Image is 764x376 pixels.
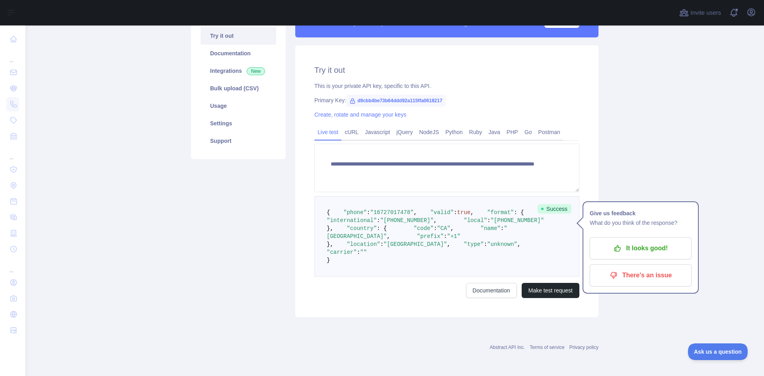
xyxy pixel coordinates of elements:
[327,209,330,216] span: {
[521,126,535,138] a: Go
[522,283,579,298] button: Make test request
[201,62,276,80] a: Integrations New
[360,249,367,255] span: ""
[569,345,598,350] a: Privacy policy
[327,249,357,255] span: "carrier"
[201,80,276,97] a: Bulk upload (CSV)
[314,111,406,118] a: Create, rotate and manage your keys
[538,204,571,214] span: Success
[688,343,748,360] iframe: Toggle Customer Support
[487,217,490,224] span: :
[517,241,520,247] span: ,
[327,257,330,263] span: }
[437,225,450,232] span: "CA"
[314,64,579,76] h2: Try it out
[466,126,485,138] a: Ruby
[413,225,433,232] span: "code"
[347,241,380,247] span: "location"
[690,8,721,18] span: Invite users
[6,145,19,161] div: ...
[466,283,517,298] a: Documentation
[327,241,333,247] span: },
[596,269,686,282] p: There's an issue
[487,241,517,247] span: "unknown"
[503,126,521,138] a: PHP
[442,126,466,138] a: Python
[430,209,454,216] span: "valid"
[201,132,276,150] a: Support
[6,48,19,64] div: ...
[490,345,525,350] a: Abstract API Inc.
[464,241,484,247] span: "type"
[447,241,450,247] span: ,
[201,97,276,115] a: Usage
[377,217,380,224] span: :
[314,126,341,138] a: Live test
[346,95,445,107] span: d9cbb4be73b64ddd92a115ffa0618217
[470,209,474,216] span: ,
[434,217,437,224] span: ,
[357,249,360,255] span: :
[464,217,487,224] span: "local"
[380,217,433,224] span: "[PHONE_NUMBER]"
[201,45,276,62] a: Documentation
[514,209,524,216] span: : {
[327,225,333,232] span: },
[450,225,454,232] span: ,
[327,217,377,224] span: "international"
[487,209,514,216] span: "format"
[416,126,442,138] a: NodeJS
[590,237,692,259] button: It looks good!
[341,126,362,138] a: cURL
[491,217,544,224] span: "[PHONE_NUMBER]"
[596,242,686,255] p: It looks good!
[393,126,416,138] a: jQuery
[590,264,692,286] button: There's an issue
[343,209,367,216] span: "phone"
[447,233,460,240] span: "+1"
[201,115,276,132] a: Settings
[590,208,692,218] h1: Give us feedback
[444,233,447,240] span: :
[481,225,501,232] span: "name"
[367,209,370,216] span: :
[314,96,579,104] div: Primary Key:
[678,6,723,19] button: Invite users
[457,209,471,216] span: true
[377,225,387,232] span: : {
[413,209,417,216] span: ,
[590,218,692,228] p: What do you think of the response?
[347,225,377,232] span: "country"
[362,126,393,138] a: Javascript
[454,209,457,216] span: :
[501,225,504,232] span: :
[247,67,265,75] span: New
[387,233,390,240] span: ,
[6,258,19,274] div: ...
[535,126,563,138] a: Postman
[530,345,564,350] a: Terms of service
[384,241,447,247] span: "[GEOGRAPHIC_DATA]"
[434,225,437,232] span: :
[417,233,444,240] span: "prefix"
[485,126,504,138] a: Java
[484,241,487,247] span: :
[380,241,383,247] span: :
[314,82,579,90] div: This is your private API key, specific to this API.
[370,209,413,216] span: "16727017478"
[201,27,276,45] a: Try it out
